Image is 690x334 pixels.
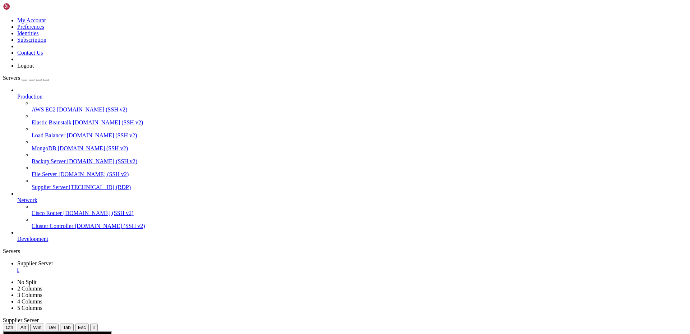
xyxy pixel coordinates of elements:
[49,325,56,330] span: Del
[17,267,687,273] a: 
[73,119,143,125] span: [DOMAIN_NAME] (SSH v2)
[17,24,44,30] a: Preferences
[32,126,687,139] li: Load Balancer [DOMAIN_NAME] (SSH v2)
[17,50,43,56] a: Contact Us
[3,3,44,10] img: Shellngn
[32,158,687,165] a: Backup Server [DOMAIN_NAME] (SSH v2)
[3,324,16,331] button: Ctrl
[3,75,20,81] span: Servers
[32,106,687,113] a: AWS EC2 [DOMAIN_NAME] (SSH v2)
[63,325,71,330] span: Tab
[17,17,46,23] a: My Account
[17,87,687,191] li: Production
[3,317,39,323] span: Supplier Server
[32,184,687,191] a: Supplier Server [TECHNICAL_ID] (RDP)
[32,145,56,151] span: MongoDB
[32,132,687,139] a: Load Balancer [DOMAIN_NAME] (SSH v2)
[20,325,26,330] span: Alt
[32,171,687,178] a: File Server [DOMAIN_NAME] (SSH v2)
[17,191,687,229] li: Network
[63,210,134,216] span: [DOMAIN_NAME] (SSH v2)
[17,63,34,69] a: Logout
[32,203,687,216] li: Cisco Router [DOMAIN_NAME] (SSH v2)
[93,325,95,330] div: 
[32,165,687,178] li: File Server [DOMAIN_NAME] (SSH v2)
[32,223,687,229] a: Cluster Controller [DOMAIN_NAME] (SSH v2)
[33,325,41,330] span: Win
[17,93,687,100] a: Production
[17,197,37,203] span: Network
[67,158,138,164] span: [DOMAIN_NAME] (SSH v2)
[32,216,687,229] li: Cluster Controller [DOMAIN_NAME] (SSH v2)
[17,236,687,242] a: Development
[32,145,687,152] a: MongoDB [DOMAIN_NAME] (SSH v2)
[75,324,89,331] button: Esc
[78,325,86,330] span: Esc
[17,279,37,285] a: No Split
[17,305,42,311] a: 5 Columns
[46,324,59,331] button: Del
[17,260,53,266] span: Supplier Server
[32,158,66,164] span: Backup Server
[32,210,687,216] a: Cisco Router [DOMAIN_NAME] (SSH v2)
[90,324,98,331] button: 
[17,236,48,242] span: Development
[32,139,687,152] li: MongoDB [DOMAIN_NAME] (SSH v2)
[75,223,145,229] span: [DOMAIN_NAME] (SSH v2)
[32,119,72,125] span: Elastic Beanstalk
[3,248,687,255] div: Servers
[17,30,39,36] a: Identities
[32,119,687,126] a: Elastic Beanstalk [DOMAIN_NAME] (SSH v2)
[32,113,687,126] li: Elastic Beanstalk [DOMAIN_NAME] (SSH v2)
[32,223,73,229] span: Cluster Controller
[18,324,29,331] button: Alt
[17,298,42,305] a: 4 Columns
[32,132,65,138] span: Load Balancer
[32,171,57,177] span: File Server
[32,178,687,191] li: Supplier Server [TECHNICAL_ID] (RDP)
[32,152,687,165] li: Backup Server [DOMAIN_NAME] (SSH v2)
[59,171,129,177] span: [DOMAIN_NAME] (SSH v2)
[32,106,56,113] span: AWS EC2
[17,285,42,292] a: 2 Columns
[32,100,687,113] li: AWS EC2 [DOMAIN_NAME] (SSH v2)
[69,184,131,190] span: [TECHNICAL_ID] (RDP)
[30,324,44,331] button: Win
[32,210,62,216] span: Cisco Router
[6,325,13,330] span: Ctrl
[17,260,687,273] a: Supplier Server
[17,197,687,203] a: Network
[17,292,42,298] a: 3 Columns
[57,145,128,151] span: [DOMAIN_NAME] (SSH v2)
[67,132,137,138] span: [DOMAIN_NAME] (SSH v2)
[60,324,74,331] button: Tab
[17,37,46,43] a: Subscription
[3,75,49,81] a: Servers
[17,93,42,100] span: Production
[32,184,68,190] span: Supplier Server
[17,229,687,242] li: Development
[57,106,128,113] span: [DOMAIN_NAME] (SSH v2)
